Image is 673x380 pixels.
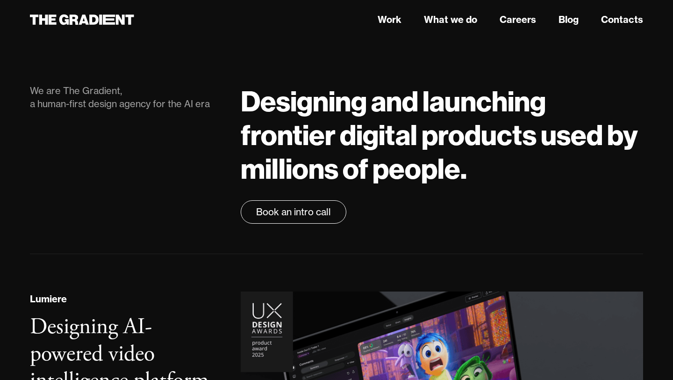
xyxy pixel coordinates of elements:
h1: Designing and launching frontier digital products used by millions of people. [241,84,643,185]
a: Blog [558,13,579,27]
a: What we do [424,13,477,27]
div: We are The Gradient, a human-first design agency for the AI era [30,84,222,110]
div: Lumiere [30,292,67,306]
a: Contacts [601,13,643,27]
a: Book an intro call [241,200,346,224]
a: Careers [500,13,536,27]
a: Work [378,13,401,27]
